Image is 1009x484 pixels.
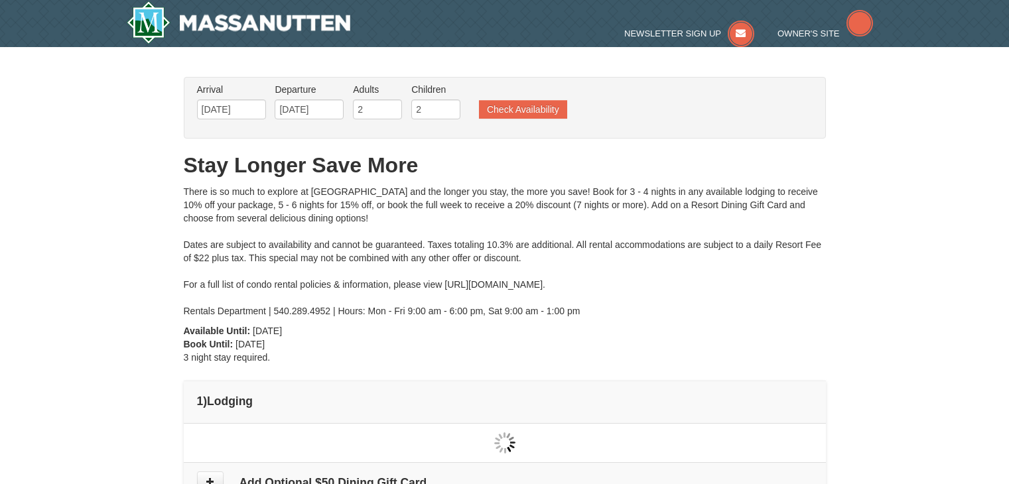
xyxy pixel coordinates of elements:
[624,29,721,38] span: Newsletter Sign Up
[494,432,515,454] img: wait gif
[127,1,351,44] a: Massanutten Resort
[777,29,873,38] a: Owner's Site
[253,326,282,336] span: [DATE]
[197,394,813,408] h4: 1 Lodging
[275,83,344,96] label: Departure
[624,29,754,38] a: Newsletter Sign Up
[203,394,207,408] span: )
[235,339,265,349] span: [DATE]
[184,185,826,318] div: There is so much to explore at [GEOGRAPHIC_DATA] and the longer you stay, the more you save! Book...
[184,339,234,349] strong: Book Until:
[184,326,251,336] strong: Available Until:
[184,352,271,363] span: 3 night stay required.
[184,152,826,178] h1: Stay Longer Save More
[127,1,351,44] img: Massanutten Resort Logo
[777,29,840,38] span: Owner's Site
[411,83,460,96] label: Children
[197,83,266,96] label: Arrival
[479,100,567,119] button: Check Availability
[353,83,402,96] label: Adults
